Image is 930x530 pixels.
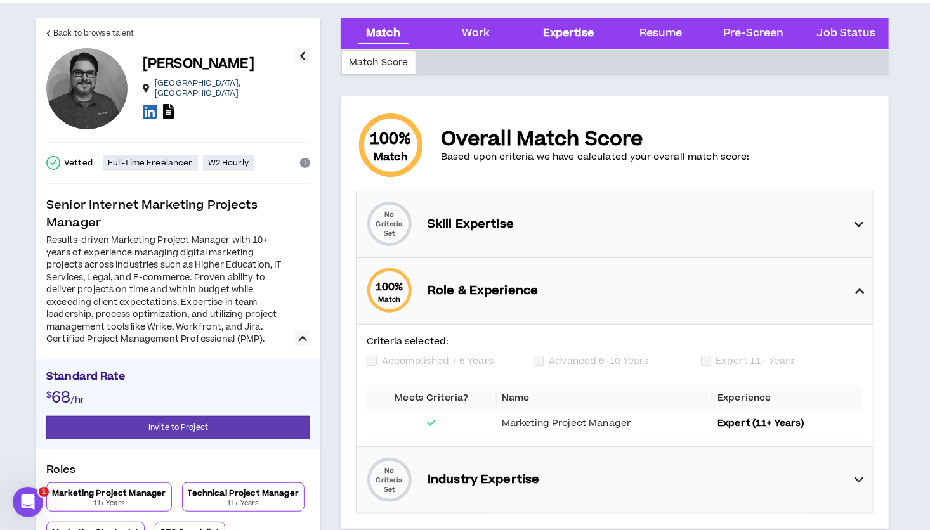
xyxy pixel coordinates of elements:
p: 11+ Years [227,498,259,508]
p: No Criteria Set [364,210,415,238]
div: Expertise [543,25,594,42]
div: Match [366,25,400,42]
small: Match [374,150,408,165]
p: Expert (11+ Years) [717,417,858,430]
p: Full-Time Freelancer [108,158,193,168]
span: $ [46,389,51,401]
p: Overall Match Score [441,128,750,151]
span: /hr [70,393,84,406]
div: Patrick W. [46,48,128,129]
p: Standard Rate [46,369,310,388]
td: Marketing Project Manager [497,411,712,436]
p: Senior Internet Marketing Projects Manager [46,197,310,232]
a: Back to browse talent [46,18,134,48]
p: 11+ Years [93,498,125,508]
iframe: Intercom live chat [13,487,43,517]
div: Resume [639,25,683,42]
p: Skill Expertise [428,216,553,233]
div: No Criteria SetIndustry Expertise [357,447,873,513]
span: info-circle [300,158,310,168]
span: check-circle [46,156,60,170]
div: Match Score [342,51,416,74]
p: Roles [46,462,310,482]
p: [GEOGRAPHIC_DATA] , [GEOGRAPHIC_DATA] [155,78,295,98]
span: 100 % [370,129,412,150]
th: Name [497,386,712,411]
p: No Criteria Set [364,466,415,494]
p: Based upon criteria we have calculated your overall match score: [441,151,750,164]
div: Work [462,25,490,42]
p: Marketing Project Manager [52,488,166,498]
div: 100%MatchRole & Experience [357,258,873,324]
span: 1 [39,487,49,497]
span: 100 % [376,280,403,295]
div: Job Status [817,25,875,42]
p: [PERSON_NAME] [143,55,254,73]
div: Results-driven Marketing Project Manager with 10+ years of experience managing digital marketing ... [46,235,287,346]
th: Meets Criteria? [367,386,497,411]
p: Technical Project Manager [188,488,299,498]
div: No Criteria SetSkill Expertise [357,191,873,257]
p: Role & Experience [428,282,553,300]
small: Match [379,295,401,304]
p: Vetted [64,158,93,168]
div: Pre-Screen [723,25,783,42]
p: Industry Expertise [428,471,553,489]
th: Experience [712,386,863,411]
span: 68 [51,387,70,409]
p: W2 Hourly [208,158,249,168]
button: Invite to Project [46,416,310,439]
span: Back to browse talent [53,27,134,39]
p: Criteria selected: [367,335,863,349]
